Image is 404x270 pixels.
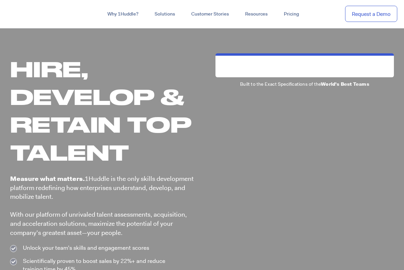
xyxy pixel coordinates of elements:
a: Resources [237,8,276,20]
a: Pricing [276,8,307,20]
a: Customer Stories [183,8,237,20]
p: Built to the Exact Specifications of the [215,81,394,87]
img: ... [7,7,55,20]
a: Solutions [146,8,183,20]
b: Measure what matters. [10,174,85,183]
b: World's Best Teams [321,81,369,87]
p: 1Huddle is the only skills development platform redefining how enterprises understand, develop, a... [10,174,195,237]
h1: Hire, Develop & Retain Top Talent [10,55,195,166]
a: Why 1Huddle? [99,8,146,20]
span: Unlock your team’s skills and engagement scores [21,244,149,252]
a: Request a Demo [345,6,397,22]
